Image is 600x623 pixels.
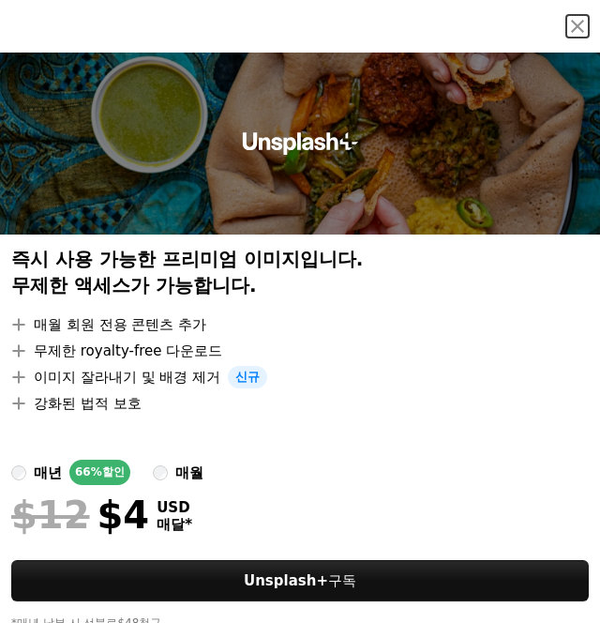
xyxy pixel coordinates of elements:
strong: Unsplash+ [244,572,328,589]
div: 매월 [175,462,203,484]
li: 매월 회원 전용 콘텐츠 추가 [11,313,589,336]
li: 강화된 법적 보호 [11,392,589,415]
div: 매년 [34,462,62,484]
span: 신규 [228,366,267,388]
li: 이미지 잘라내기 및 배경 제거 [11,366,589,388]
li: 무제한 royalty-free 다운로드 [11,340,589,362]
div: $4 [11,493,149,538]
input: 매월 [153,465,168,480]
h2: 즉시 사용 가능한 프리미엄 이미지입니다. 무제한 액세스가 가능합니다. [11,246,589,298]
button: Unsplash+구독 [11,560,589,601]
span: USD [157,499,192,516]
span: $12 [11,493,90,538]
div: 66% 할인 [69,460,130,485]
input: 매년66%할인 [11,465,26,480]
